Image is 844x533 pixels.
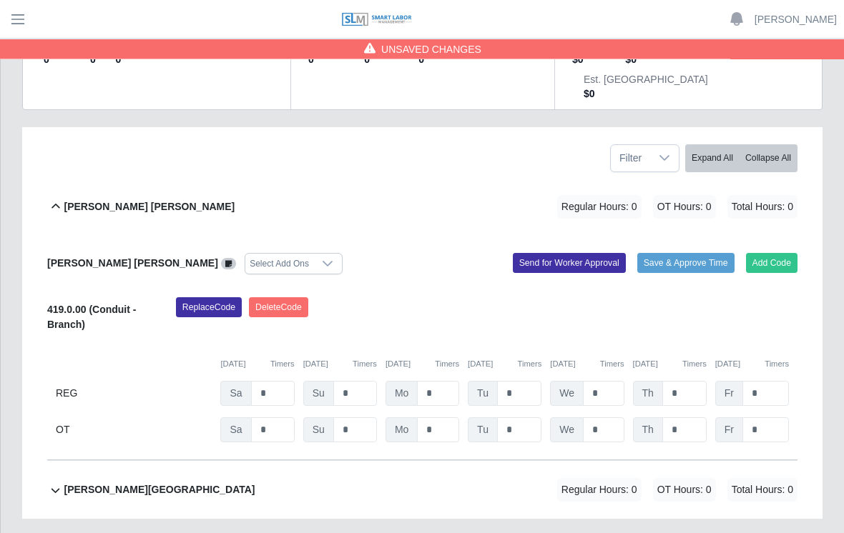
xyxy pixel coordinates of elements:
span: Su [303,382,334,407]
b: [PERSON_NAME] [PERSON_NAME] [47,258,218,269]
div: [DATE] [220,359,294,371]
dd: $0 [584,87,708,101]
b: 419.0.00 (Conduit - Branch) [47,304,136,331]
span: We [550,418,584,443]
span: Mo [386,418,418,443]
button: Save & Approve Time [637,254,735,274]
div: [DATE] [715,359,789,371]
span: Tu [468,418,498,443]
span: OT Hours: 0 [653,479,716,502]
dd: $0 [625,53,670,67]
dd: $0 [572,53,614,67]
span: We [550,382,584,407]
span: Th [633,418,663,443]
span: Mo [386,382,418,407]
button: Send for Worker Approval [513,254,626,274]
span: Th [633,382,663,407]
button: [PERSON_NAME][GEOGRAPHIC_DATA] Regular Hours: 0 OT Hours: 0 Total Hours: 0 [47,462,798,519]
span: Sa [220,382,251,407]
span: Filter [611,146,650,172]
span: OT Hours: 0 [653,196,716,219]
div: [DATE] [386,359,459,371]
button: Expand All [685,145,740,173]
button: Add Code [746,254,798,274]
dd: 0 [44,53,79,67]
span: Unsaved Changes [381,42,481,56]
dt: Est. [GEOGRAPHIC_DATA] [584,73,708,87]
span: Fr [715,418,743,443]
a: [PERSON_NAME] [755,12,837,27]
div: [DATE] [633,359,707,371]
span: Regular Hours: 0 [557,479,642,502]
button: ReplaceCode [176,298,242,318]
div: [DATE] [468,359,541,371]
div: [DATE] [303,359,377,371]
div: REG [56,382,212,407]
span: Su [303,418,334,443]
dd: 0 [418,53,457,67]
div: OT [56,418,212,443]
dd: 0 [115,53,158,67]
button: Timers [682,359,707,371]
dd: 0 [308,53,353,67]
div: bulk actions [685,145,798,173]
button: Collapse All [739,145,798,173]
b: [PERSON_NAME][GEOGRAPHIC_DATA] [64,483,255,498]
button: Timers [518,359,542,371]
b: [PERSON_NAME] [PERSON_NAME] [64,200,235,215]
button: Timers [353,359,377,371]
button: Timers [765,359,789,371]
button: [PERSON_NAME] [PERSON_NAME] Regular Hours: 0 OT Hours: 0 Total Hours: 0 [47,179,798,236]
img: SLM Logo [341,12,413,28]
button: Timers [435,359,459,371]
button: DeleteCode [249,298,308,318]
div: [DATE] [550,359,624,371]
dd: 0 [90,53,104,67]
dd: 0 [364,53,407,67]
div: Select Add Ons [245,254,313,274]
span: Regular Hours: 0 [557,196,642,219]
span: Sa [220,418,251,443]
span: Total Hours: 0 [727,196,798,219]
button: Timers [600,359,624,371]
span: Tu [468,382,498,407]
span: Fr [715,382,743,407]
button: Timers [270,359,295,371]
span: Total Hours: 0 [727,479,798,502]
a: View/Edit Notes [221,258,237,269]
